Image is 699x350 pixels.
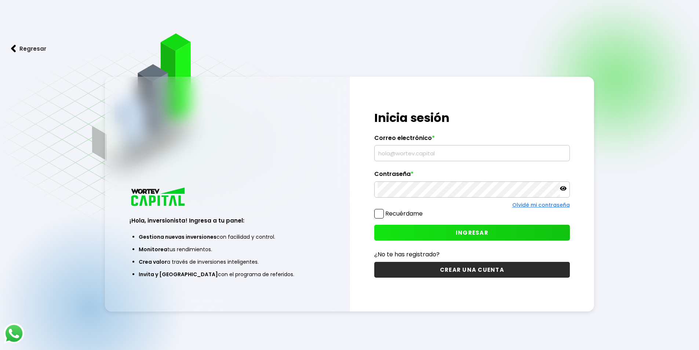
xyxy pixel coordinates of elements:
[130,216,325,225] h3: ¡Hola, inversionista! Ingresa a tu panel:
[139,271,218,278] span: Invita y [GEOGRAPHIC_DATA]
[139,246,167,253] span: Monitorea
[374,134,570,145] label: Correo electrónico
[374,250,570,259] p: ¿No te has registrado?
[11,45,16,53] img: flecha izquierda
[385,209,423,218] label: Recuérdame
[130,187,188,208] img: logo_wortev_capital
[378,145,567,161] input: hola@wortev.capital
[456,229,488,237] span: INGRESAR
[374,225,570,241] button: INGRESAR
[139,258,167,266] span: Crea valor
[139,233,216,241] span: Gestiona nuevas inversiones
[139,231,316,243] li: con facilidad y control.
[139,256,316,268] li: a través de inversiones inteligentes.
[374,170,570,181] label: Contraseña
[374,109,570,127] h1: Inicia sesión
[139,243,316,256] li: tus rendimientos.
[512,201,570,209] a: Olvidé mi contraseña
[139,268,316,281] li: con el programa de referidos.
[374,250,570,278] a: ¿No te has registrado?CREAR UNA CUENTA
[4,323,24,344] img: logos_whatsapp-icon.242b2217.svg
[374,262,570,278] button: CREAR UNA CUENTA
